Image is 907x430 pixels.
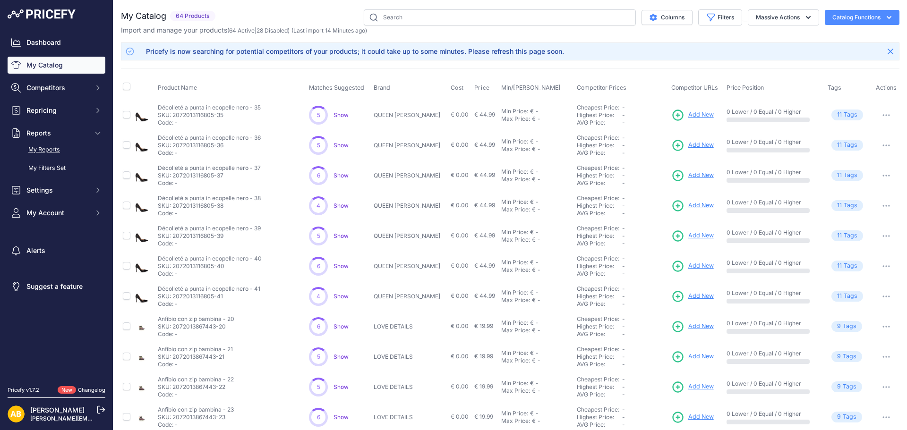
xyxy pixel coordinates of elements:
[451,84,466,92] button: Cost
[451,232,469,239] span: € 0.00
[374,262,445,270] p: QUEEN [PERSON_NAME]
[837,171,842,180] span: 11
[671,411,714,424] a: Add New
[837,231,842,240] span: 11
[317,111,320,119] span: 5
[622,142,625,149] span: -
[158,270,262,278] p: Code: -
[474,141,495,148] span: € 44.99
[831,321,862,332] span: Tag
[229,27,255,34] a: 64 Active
[317,293,320,300] span: 4
[577,300,622,308] div: AVG Price:
[534,349,539,357] div: -
[334,383,349,390] span: Show
[26,106,88,115] span: Repricing
[831,200,863,211] span: Tag
[622,202,625,209] span: -
[577,323,622,330] div: Highest Price:
[158,353,233,361] p: SKU: 2072013867443-21
[158,104,261,111] p: Décolleté a punta in ecopelle nero - 35
[374,353,445,361] p: LOVE DETAILS
[622,164,625,171] span: -
[577,164,619,171] a: Cheapest Price:
[577,376,619,383] a: Cheapest Price:
[158,240,261,247] p: Code: -
[837,110,842,119] span: 11
[501,168,528,176] div: Min Price:
[671,109,714,122] a: Add New
[688,141,714,150] span: Add New
[534,198,539,206] div: -
[374,111,445,119] p: QUEEN [PERSON_NAME]
[577,111,622,119] div: Highest Price:
[158,293,260,300] p: SKU: 2072013116805-41
[837,201,842,210] span: 11
[309,84,364,91] span: Matches Suggested
[158,149,261,157] p: Code: -
[622,293,625,300] span: -
[688,413,714,422] span: Add New
[532,115,536,123] div: €
[501,236,530,244] div: Max Price:
[532,266,536,274] div: €
[474,111,495,118] span: € 44.99
[374,232,445,240] p: QUEEN [PERSON_NAME]
[577,104,619,111] a: Cheapest Price:
[8,9,76,19] img: Pricefy Logo
[532,176,536,183] div: €
[577,270,622,278] div: AVG Price:
[334,232,349,239] a: Show
[530,108,534,115] div: €
[837,292,842,301] span: 11
[577,119,622,126] div: AVG Price:
[688,110,714,119] span: Add New
[727,259,818,267] p: 0 Lower / 0 Equal / 0 Higher
[474,232,495,239] span: € 44.99
[622,323,625,330] span: -
[671,139,714,152] a: Add New
[374,172,445,179] p: QUEEN [PERSON_NAME]
[688,382,714,391] span: Add New
[364,9,636,25] input: Search
[532,145,536,153] div: €
[688,261,714,270] span: Add New
[474,171,495,178] span: € 44.99
[577,210,622,217] div: AVG Price:
[374,323,445,330] p: LOVE DETAILS
[501,206,530,213] div: Max Price:
[622,172,625,179] span: -
[622,330,625,337] span: -
[8,242,105,259] a: Alerts
[374,142,445,149] p: QUEEN [PERSON_NAME]
[334,323,349,330] a: Show
[577,134,619,141] a: Cheapest Price:
[501,357,530,364] div: Max Price:
[622,270,625,277] span: -
[158,179,261,187] p: Code: -
[121,25,367,35] p: Import and manage your products
[374,202,445,210] p: QUEEN [PERSON_NAME]
[334,353,349,360] span: Show
[334,111,349,118] span: Show
[8,182,105,199] button: Settings
[474,322,493,329] span: € 19.99
[374,84,390,91] span: Brand
[854,171,857,180] span: s
[622,210,625,217] span: -
[30,406,85,414] a: [PERSON_NAME]
[227,27,290,34] span: ( | )
[374,293,445,300] p: QUEEN [PERSON_NAME]
[536,357,540,364] div: -
[831,261,863,271] span: Tag
[688,322,714,331] span: Add New
[530,319,534,327] div: €
[8,142,105,158] a: My Reports
[317,323,320,330] span: 6
[451,353,469,360] span: € 0.00
[8,204,105,221] button: My Account
[534,168,539,176] div: -
[451,141,469,148] span: € 0.00
[622,111,625,118] span: -
[577,330,622,338] div: AVG Price:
